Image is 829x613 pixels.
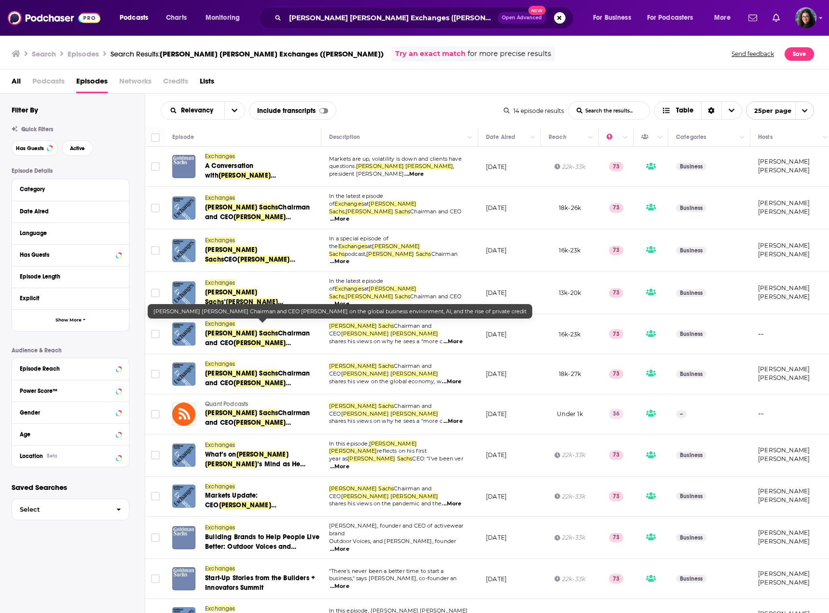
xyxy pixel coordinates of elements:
[356,163,404,169] span: [PERSON_NAME]
[758,199,810,207] a: [PERSON_NAME]
[654,101,742,120] h2: Choose View
[647,11,693,25] span: For Podcasters
[347,455,395,462] span: [PERSON_NAME]
[200,73,214,93] a: Lists
[620,132,631,143] button: Column Actions
[329,418,442,424] span: shares his views on why he sees a “more c
[12,73,21,93] a: All
[329,208,345,215] span: Sachs
[654,132,666,143] button: Column Actions
[795,7,816,28] button: Show profile menu
[410,208,461,215] span: Chairman and CEO
[369,440,417,447] span: [PERSON_NAME]
[151,330,160,338] span: Toggle select row
[205,320,320,329] a: Exchanges
[259,369,278,377] span: Sachs
[76,73,108,93] a: Episodes
[378,403,394,409] span: Sachs
[707,10,743,26] button: open menu
[585,132,596,143] button: Column Actions
[205,524,235,531] span: Exchanges
[205,409,257,417] span: [PERSON_NAME]
[224,298,226,306] span: ’
[431,251,457,257] span: Chairman
[528,6,546,15] span: New
[12,167,129,174] p: Episode Details
[497,12,546,24] button: Open AdvancedNew
[554,451,585,459] div: 22k-33k
[32,49,56,58] h3: Search
[486,204,507,212] p: [DATE]
[47,453,57,459] div: Beta
[237,255,290,264] span: [PERSON_NAME]
[758,251,810,258] a: [PERSON_NAME]
[758,208,810,215] a: [PERSON_NAME]
[329,293,345,300] span: Sachs
[366,251,414,257] span: [PERSON_NAME]
[609,329,623,339] p: 73
[364,200,369,207] span: at
[758,293,810,300] a: [PERSON_NAME]
[12,499,129,520] button: Select
[62,140,93,156] button: Active
[151,370,160,378] span: Toggle select row
[20,183,121,195] button: Category
[21,126,53,133] span: Quick Filters
[758,167,810,174] a: [PERSON_NAME]
[395,293,410,300] span: Sachs
[676,370,706,378] a: Business
[205,161,320,181] a: A Conversation with[PERSON_NAME]
[205,460,257,468] span: [PERSON_NAME]
[745,10,761,26] a: Show notifications dropdown
[442,378,461,386] span: ...More
[607,131,620,143] div: Power Score
[769,10,784,26] a: Show notifications dropdown
[559,247,580,254] span: 16k-23k
[153,308,526,315] span: [PERSON_NAME] [PERSON_NAME] Chairman and CEO [PERSON_NAME] on the global business environment, AI...
[205,288,320,307] a: [PERSON_NAME]Sachs’[PERSON_NAME]
[549,131,566,143] div: Reach
[68,49,99,58] h3: Episodes
[205,408,320,428] a: [PERSON_NAME]SachsChairman and CEO[PERSON_NAME]
[20,205,121,217] button: Date Aired
[224,102,245,119] button: open menu
[234,213,286,221] span: [PERSON_NAME]
[504,107,564,114] div: 14 episode results
[119,73,152,93] span: Networks
[205,491,320,510] a: Markets Update: CEO[PERSON_NAME]
[345,208,345,215] span: ,
[486,289,507,297] p: [DATE]
[559,204,581,211] span: 18k-26k
[329,403,377,409] span: [PERSON_NAME]
[151,204,160,212] span: Toggle select row
[609,246,623,255] p: 73
[20,227,121,239] button: Language
[205,369,257,377] span: [PERSON_NAME]
[345,293,345,300] span: ,
[405,163,453,169] span: [PERSON_NAME]
[151,289,160,297] span: Toggle select row
[758,158,810,165] a: [PERSON_NAME]
[390,330,438,337] span: [PERSON_NAME]
[329,322,431,337] span: Chairman and CEO
[8,9,100,27] a: Podchaser - Follow, Share and Rate Podcasts
[205,442,235,448] span: Exchanges
[758,365,810,373] a: [PERSON_NAME]
[329,362,377,369] span: [PERSON_NAME]
[758,570,810,577] a: [PERSON_NAME]
[795,7,816,28] span: Logged in as SiobhanvanWyk
[676,204,706,212] a: Business
[559,370,581,377] span: 18k-27k
[378,362,394,369] span: Sachs
[20,270,121,282] button: Episode Length
[554,163,585,171] div: 22k-33k
[205,450,320,469] a: What’s on[PERSON_NAME][PERSON_NAME]’s Mind as He Enters Year Two as CEO?
[205,320,235,327] span: Exchanges
[205,565,235,572] span: Exchanges
[205,279,320,288] a: Exchanges
[701,102,721,119] div: Sort Direction
[205,401,248,407] span: Quant Podcasts
[151,162,160,171] span: Toggle select row
[205,532,320,552] a: Building Brands to Help People Live Better: Outdoor Voices and [PERSON_NAME]
[205,194,320,203] a: Exchanges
